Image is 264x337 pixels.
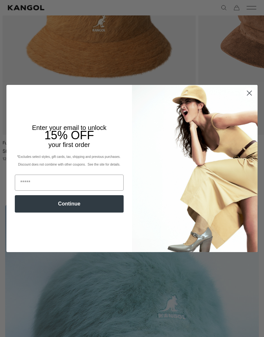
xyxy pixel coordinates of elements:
span: your first order [49,141,90,148]
span: Enter your email to unlock [32,124,106,131]
button: Close dialog [244,87,255,99]
span: 15% OFF [44,129,94,142]
button: Continue [15,195,124,213]
input: Email [15,175,124,191]
img: 93be19ad-e773-4382-80b9-c9d740c9197f.jpeg [132,85,258,252]
span: *Excludes select styles, gift cards, tax, shipping and previous purchases. Discount does not comb... [17,155,121,166]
